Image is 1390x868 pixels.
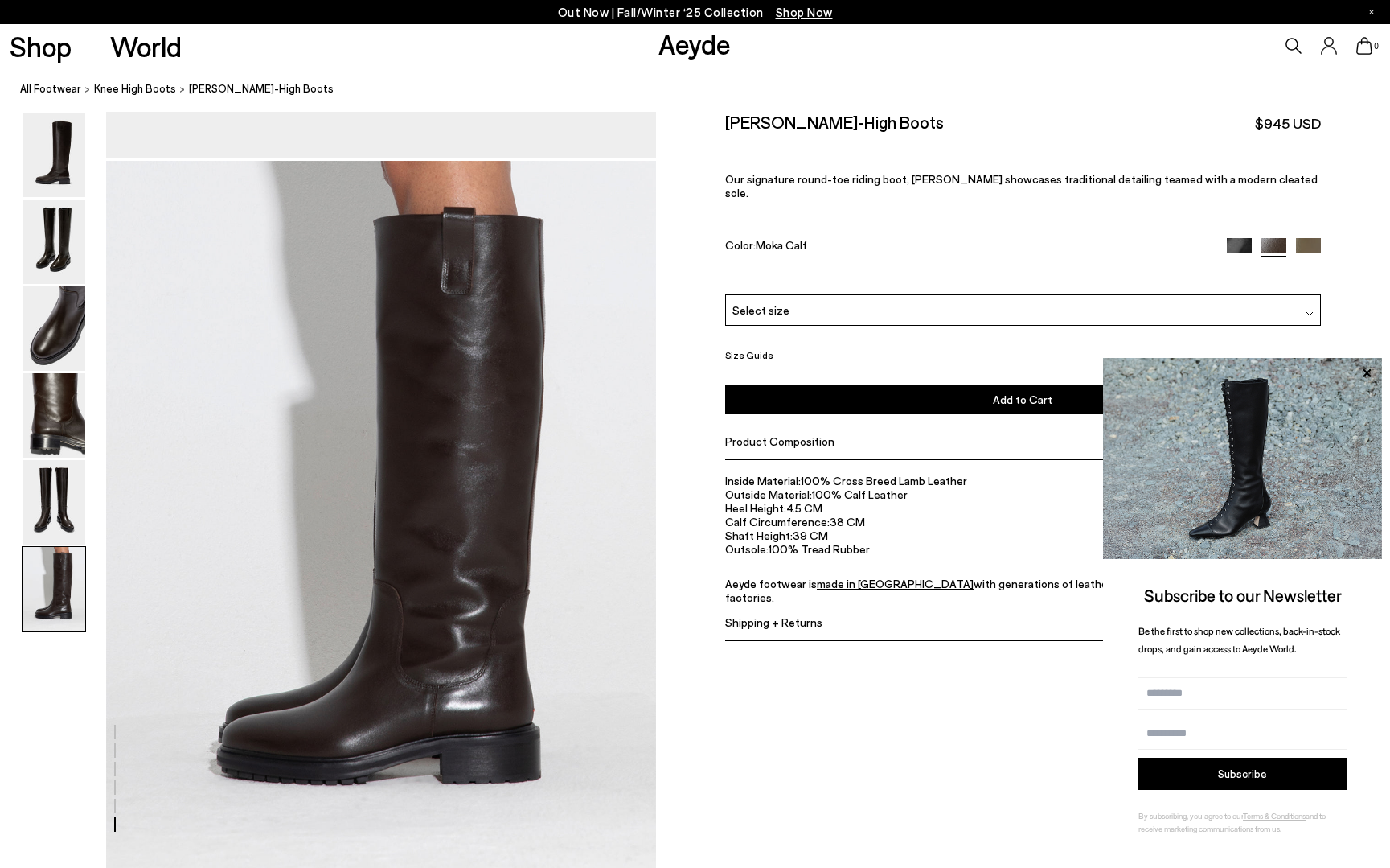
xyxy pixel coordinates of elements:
li: 100% Cross Breed Lamb Leather [725,474,1321,487]
span: Heel Height: [725,501,786,515]
a: knee high boots [94,80,176,97]
span: knee high boots [94,82,176,95]
span: Moka Calf [756,237,807,251]
span: Product Composition [725,434,834,448]
li: 39 CM [725,529,1321,542]
img: Henry Knee-High Boots - Image 4 [23,373,85,458]
a: World [110,32,182,60]
span: Select size [732,302,789,319]
p: Our signature round-toe riding boot, [PERSON_NAME] showcases traditional detailing teamed with a ... [725,172,1321,200]
span: Outside Material: [725,487,812,501]
span: Be the first to shop new collections, back-in-stock drops, and gain access to Aeyde World. [1138,625,1340,655]
img: Henry Knee-High Boots - Image 6 [23,547,85,631]
span: [PERSON_NAME]-High Boots [189,80,334,97]
li: 4.5 CM [725,501,1321,515]
a: Shop [10,32,72,60]
p: Out Now | Fall/Winter ‘25 Collection [558,2,833,23]
span: Shaft Height: [725,529,793,542]
li: 100% Tread Rubber [725,542,1321,556]
p: Aeyde footwear is with generations of leather-specialist knowledge in family-run factories. [725,577,1321,604]
img: Henry Knee-High Boots - Image 1 [23,113,85,197]
button: Subscribe [1138,758,1347,790]
nav: breadcrumb [20,68,1390,112]
span: Calf Circumference: [725,515,830,529]
a: made in [GEOGRAPHIC_DATA] [817,577,974,590]
span: Navigate to /collections/new-in [776,5,833,19]
button: Add to Cart [725,385,1321,414]
img: svg%3E [1306,309,1314,317]
span: Outsole: [725,542,769,556]
span: 0 [1372,42,1380,51]
li: 100% Calf Leather [725,487,1321,501]
img: 2a6287a1333c9a56320fd6e7b3c4a9a9.jpg [1103,358,1382,559]
span: Subscribe to our Newsletter [1144,585,1342,605]
button: Size Guide [725,345,773,365]
li: 38 CM [725,515,1321,529]
span: $945 USD [1255,113,1321,134]
img: Henry Knee-High Boots - Image 2 [23,200,85,284]
div: Color: [725,237,1208,256]
a: All Footwear [20,80,81,97]
a: 0 [1356,37,1372,55]
span: Shipping + Returns [725,615,822,629]
a: Terms & Conditions [1243,811,1306,821]
span: Add to Cart [993,393,1052,406]
img: Henry Knee-High Boots - Image 3 [23,286,85,371]
h2: [PERSON_NAME]-High Boots [725,112,944,132]
span: Inside Material: [725,474,801,487]
span: By subscribing, you agree to our [1138,811,1243,821]
a: Aeyde [658,27,731,60]
img: Henry Knee-High Boots - Image 5 [23,460,85,545]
